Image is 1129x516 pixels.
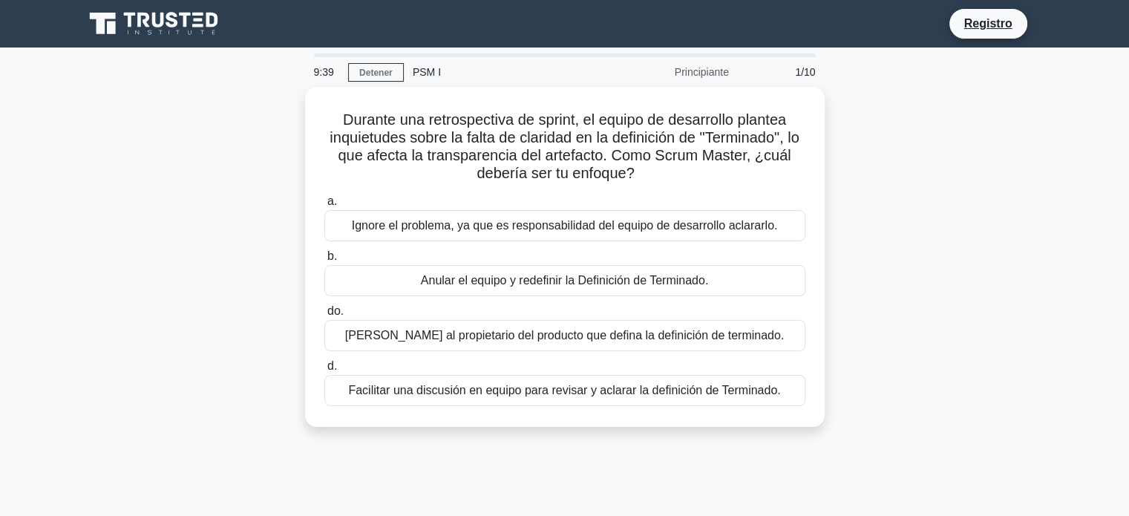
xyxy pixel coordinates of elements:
font: 1/10 [795,66,815,78]
a: Registro [955,14,1021,33]
font: Durante una retrospectiva de sprint, el equipo de desarrollo plantea inquietudes sobre la falta d... [330,111,799,181]
font: do. [327,304,344,317]
font: PSM I [413,66,441,78]
font: Detener [359,68,393,78]
font: Anular el equipo y redefinir la Definición de Terminado. [421,274,708,287]
div: 9:39 [305,57,348,87]
font: [PERSON_NAME] al propietario del producto que defina la definición de terminado. [345,329,784,342]
font: b. [327,249,337,262]
font: Facilitar una discusión en equipo para revisar y aclarar la definición de Terminado. [348,384,780,396]
font: Principiante [675,66,729,78]
font: Registro [964,17,1012,30]
font: d. [327,359,337,372]
font: Ignore el problema, ya que es responsabilidad del equipo de desarrollo aclararlo. [352,219,778,232]
font: a. [327,195,337,207]
a: Detener [348,63,404,82]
